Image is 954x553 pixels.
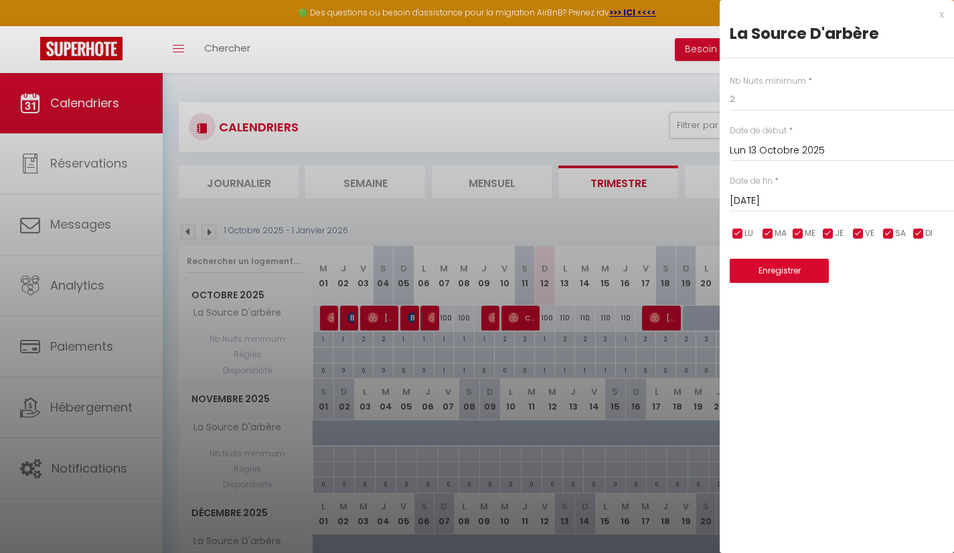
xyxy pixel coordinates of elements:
[730,125,787,137] label: Date de début
[730,23,944,44] div: La Source D'arbère
[925,227,933,240] span: DI
[835,227,844,240] span: JE
[730,259,829,283] button: Enregistrer
[744,227,753,240] span: LU
[730,75,806,88] label: Nb Nuits minimum
[720,7,944,23] div: x
[865,227,874,240] span: VE
[730,175,773,188] label: Date de fin
[805,227,815,240] span: ME
[775,227,787,240] span: MA
[895,227,906,240] span: SA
